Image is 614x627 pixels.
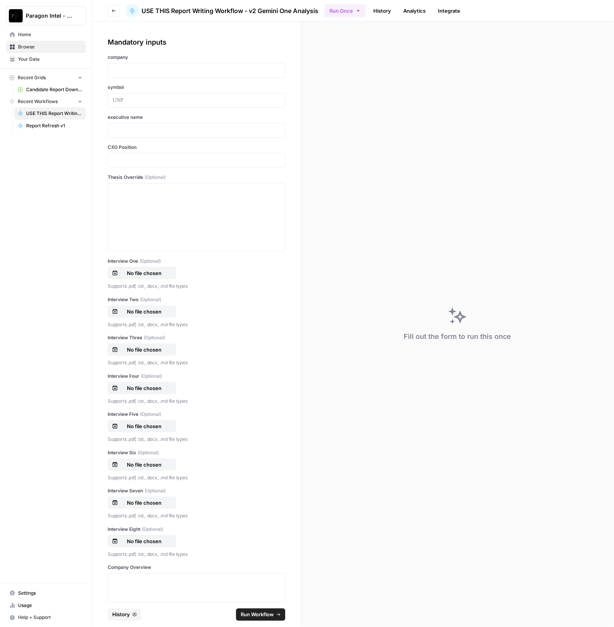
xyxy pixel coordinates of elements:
[6,28,86,41] a: Home
[108,359,285,367] p: Supports .pdf, .txt, .docx, .md file types
[138,449,159,456] span: (Optional)
[108,144,285,151] label: CXO Position
[108,564,285,571] label: Company Overview
[108,411,285,418] label: Interview Five
[6,53,86,65] a: Your Data
[18,31,82,38] span: Home
[6,587,86,599] a: Settings
[18,98,58,105] span: Recent Workflows
[144,334,165,341] span: (Optional)
[236,609,285,621] button: Run Workflow
[18,74,46,81] span: Recent Grids
[404,331,511,342] div: Fill out the form to run this once
[26,86,82,93] span: Candidate Report Download Sheet
[126,5,318,17] a: USE THIS Report Writing Workflow - v2 Gemini One Analysis
[108,459,176,471] button: No file chosen
[108,487,285,494] label: Interview Seven
[108,373,285,380] label: Interview Four
[108,382,176,394] button: No file chosen
[120,384,169,392] p: No file chosen
[108,296,285,303] label: Interview Two
[6,612,86,624] button: Help + Support
[112,611,130,619] span: History
[140,258,161,265] span: (Optional)
[120,308,169,315] p: No file chosen
[369,5,396,17] a: History
[108,114,285,121] label: executive name
[241,611,274,619] span: Run Workflow
[120,499,169,507] p: No file chosen
[108,550,285,558] p: Supports .pdf, .txt, .docx, .md file types
[141,6,318,15] span: USE THIS Report Writing Workflow - v2 Gemini One Analysis
[108,420,176,432] button: No file chosen
[108,174,285,181] label: Thesis Override
[433,5,465,17] a: Integrate
[145,487,166,494] span: (Optional)
[120,537,169,545] p: No file chosen
[26,122,82,129] span: Report Refresh v1
[6,6,86,25] button: Workspace: Paragon Intel - Bill / Ty / Colby R&D
[142,526,163,533] span: (Optional)
[6,96,86,107] button: Recent Workflows
[108,37,285,48] div: Mandatory inputs
[108,609,141,621] button: History
[108,54,285,61] label: company
[14,107,86,120] a: USE THIS Report Writing Workflow - v2 Gemini One Analysis
[399,5,430,17] a: Analytics
[18,590,82,597] span: Settings
[108,282,285,290] p: Supports .pdf, .txt, .docx, .md file types
[140,411,161,418] span: (Optional)
[6,72,86,83] button: Recent Grids
[108,321,285,329] p: Supports .pdf, .txt, .docx, .md file types
[108,526,285,533] label: Interview Eight
[18,614,82,621] span: Help + Support
[108,305,176,318] button: No file chosen
[108,535,176,547] button: No file chosen
[108,267,176,279] button: No file chosen
[108,449,285,456] label: Interview Six
[14,120,86,132] a: Report Refresh v1
[145,174,166,181] span: (Optional)
[108,397,285,405] p: Supports .pdf, .txt, .docx, .md file types
[18,602,82,609] span: Usage
[26,12,72,20] span: Paragon Intel - Bill / Ty / [PERSON_NAME] R&D
[108,344,176,356] button: No file chosen
[120,422,169,430] p: No file chosen
[108,435,285,443] p: Supports .pdf, .txt, .docx, .md file types
[18,43,82,50] span: Browse
[108,334,285,341] label: Interview Three
[108,474,285,482] p: Supports .pdf, .txt, .docx, .md file types
[108,497,176,509] button: No file chosen
[6,41,86,53] a: Browse
[26,110,82,117] span: USE THIS Report Writing Workflow - v2 Gemini One Analysis
[141,373,162,380] span: (Optional)
[14,83,86,96] a: Candidate Report Download Sheet
[6,599,86,612] a: Usage
[120,346,169,354] p: No file chosen
[108,512,285,520] p: Supports .pdf, .txt, .docx, .md file types
[140,296,161,303] span: (Optional)
[18,56,82,63] span: Your Data
[108,258,285,265] label: Interview One
[120,461,169,469] p: No file chosen
[9,9,23,23] img: Paragon Intel - Bill / Ty / Colby R&D Logo
[120,269,169,277] p: No file chosen
[108,84,285,91] label: symbol
[324,4,366,17] button: Run Once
